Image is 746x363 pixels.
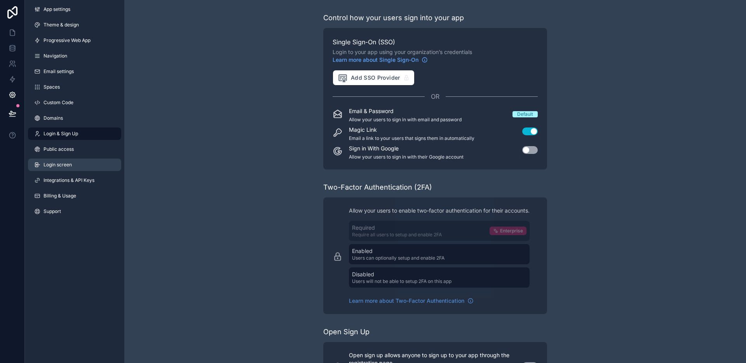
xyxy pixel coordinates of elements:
[28,190,121,202] a: Billing & Usage
[44,68,74,75] span: Email settings
[323,182,432,193] div: Two-Factor Authentication (2FA)
[44,53,67,59] span: Navigation
[352,255,444,261] p: Users can optionally setup and enable 2FA
[352,271,451,278] p: Disabled
[349,145,464,152] p: Sign in With Google
[349,135,474,141] p: Email a link to your users that signs them in automatically
[349,207,530,215] p: Allow your users to enable two-factor authentication for their accounts.
[349,107,462,115] p: Email & Password
[349,154,464,160] p: Allow your users to sign in with their Google account
[44,37,91,44] span: Progressive Web App
[28,112,121,124] a: Domains
[349,126,474,134] p: Magic Link
[44,208,61,215] span: Support
[28,50,121,62] a: Navigation
[28,19,121,31] a: Theme & design
[44,177,94,183] span: Integrations & API Keys
[352,247,444,255] p: Enabled
[333,56,418,64] span: Learn more about Single Sign-On
[352,224,442,232] p: Required
[28,81,121,93] a: Spaces
[28,127,121,140] a: Login & Sign Up
[44,193,76,199] span: Billing & Usage
[500,228,523,234] span: Enterprise
[28,159,121,171] a: Login screen
[28,174,121,187] a: Integrations & API Keys
[333,48,538,64] span: Login to your app using your organization’s credentials
[333,56,428,64] a: Learn more about Single Sign-On
[333,70,415,86] button: Add SSO Provider
[44,6,70,12] span: App settings
[517,111,533,117] div: Default
[352,278,451,284] p: Users will not be able to setup 2FA on this app
[323,12,464,23] div: Control how your users sign into your app
[44,99,73,106] span: Custom Code
[44,146,74,152] span: Public access
[338,73,400,83] span: Add SSO Provider
[28,143,121,155] a: Public access
[44,84,60,90] span: Spaces
[349,297,464,305] span: Learn more about Two-Factor Authentication
[349,297,474,305] a: Learn more about Two-Factor Authentication
[44,162,72,168] span: Login screen
[333,37,538,47] span: Single Sign-On (SSO)
[431,92,439,101] span: OR
[28,205,121,218] a: Support
[323,326,370,337] div: Open Sign Up
[28,34,121,47] a: Progressive Web App
[44,115,63,121] span: Domains
[28,65,121,78] a: Email settings
[352,232,442,238] p: Require all users to setup and enable 2FA
[28,3,121,16] a: App settings
[28,96,121,109] a: Custom Code
[44,131,78,137] span: Login & Sign Up
[44,22,79,28] span: Theme & design
[349,117,462,123] p: Allow your users to sign in with email and password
